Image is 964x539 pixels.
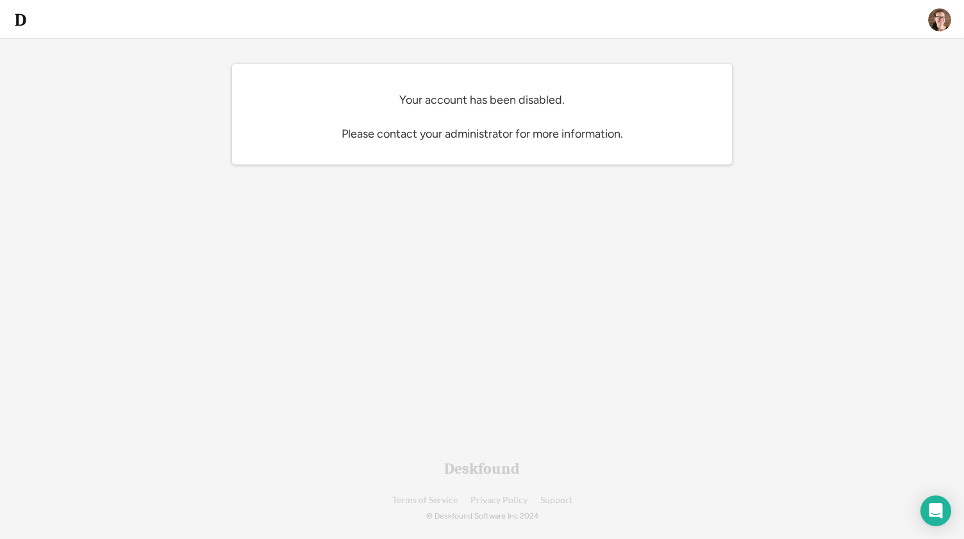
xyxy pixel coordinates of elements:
[470,495,528,505] a: Privacy Policy
[13,12,28,28] img: d-whitebg.png
[444,461,520,476] div: Deskfound
[920,495,951,526] div: Open Intercom Messenger
[392,495,458,505] a: Terms of Service
[290,93,674,108] div: Your account has been disabled.
[290,127,674,141] div: Please contact your administrator for more information.
[540,495,572,505] a: Support
[928,8,951,31] img: ACg8ocIg4NtGvPJYDEuLX9EL049awkgRajkiJTR4Uj0fxO8SsygZaIo=s96-c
